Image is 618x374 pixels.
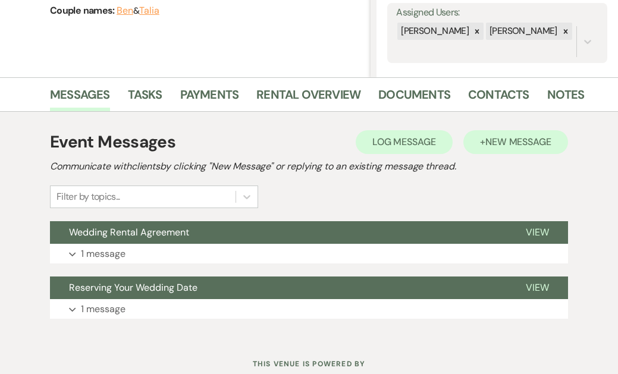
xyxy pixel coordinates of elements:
[526,226,549,238] span: View
[180,85,239,111] a: Payments
[50,221,507,244] button: Wedding Rental Agreement
[397,23,470,40] div: [PERSON_NAME]
[81,301,126,317] p: 1 message
[547,85,585,111] a: Notes
[486,23,559,40] div: [PERSON_NAME]
[463,130,568,154] button: +New Message
[50,276,507,299] button: Reserving Your Wedding Date
[57,190,120,204] div: Filter by topics...
[50,159,568,174] h2: Communicate with clients by clicking "New Message" or replying to an existing message thread.
[468,85,529,111] a: Contacts
[256,85,360,111] a: Rental Overview
[526,281,549,294] span: View
[50,130,175,155] h1: Event Messages
[69,281,197,294] span: Reserving Your Wedding Date
[81,246,126,262] p: 1 message
[117,6,133,15] button: Ben
[507,276,568,299] button: View
[69,226,189,238] span: Wedding Rental Agreement
[50,4,117,17] span: Couple names:
[356,130,453,154] button: Log Message
[485,136,551,148] span: New Message
[117,5,159,17] span: &
[128,85,162,111] a: Tasks
[378,85,450,111] a: Documents
[50,85,110,111] a: Messages
[50,299,568,319] button: 1 message
[507,221,568,244] button: View
[372,136,436,148] span: Log Message
[139,6,159,15] button: Talia
[50,244,568,264] button: 1 message
[396,4,598,21] label: Assigned Users:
